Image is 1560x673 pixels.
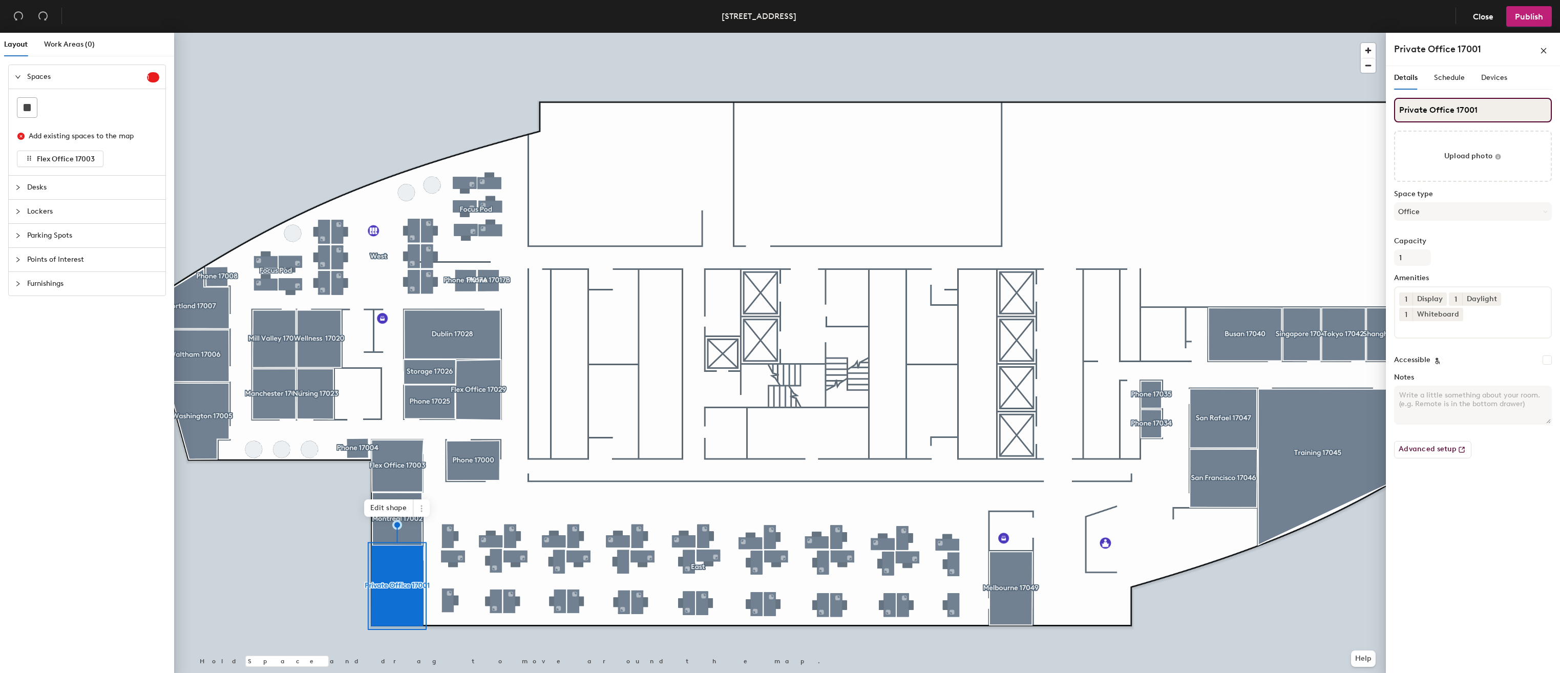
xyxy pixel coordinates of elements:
span: Edit shape [364,499,413,517]
button: Office [1394,202,1552,221]
span: 1 [1405,309,1407,320]
button: 1 [1449,292,1462,306]
span: Schedule [1434,73,1465,82]
span: Spaces [27,65,147,89]
span: undo [13,11,24,21]
button: Advanced setup [1394,441,1471,458]
span: Desks [27,176,159,199]
button: Flex Office 17003 [17,151,103,167]
span: collapsed [15,184,21,191]
span: collapsed [15,233,21,239]
span: 1 [1454,294,1457,305]
span: 1 [147,74,159,81]
label: Space type [1394,190,1552,198]
span: Devices [1481,73,1507,82]
button: 1 [1399,292,1413,306]
div: Daylight [1462,292,1501,306]
span: Work Areas (0) [44,40,95,49]
button: Close [1464,6,1502,27]
span: Layout [4,40,28,49]
button: Upload photo [1394,131,1552,182]
button: Publish [1506,6,1552,27]
span: collapsed [15,281,21,287]
label: Amenities [1394,274,1552,282]
button: Help [1351,650,1376,667]
span: Parking Spots [27,224,159,247]
span: collapsed [15,208,21,215]
div: Whiteboard [1413,308,1463,321]
span: Publish [1515,12,1543,22]
div: Display [1413,292,1447,306]
span: Lockers [27,200,159,223]
span: expanded [15,74,21,80]
span: close [1540,47,1547,54]
button: Redo (⌘ + ⇧ + Z) [33,6,53,27]
span: close-circle [17,133,25,140]
label: Capacity [1394,237,1552,245]
button: 1 [1399,308,1413,321]
span: Details [1394,73,1418,82]
span: Close [1473,12,1493,22]
span: collapsed [15,257,21,263]
label: Notes [1394,373,1552,382]
span: Furnishings [27,272,159,296]
div: Add existing spaces to the map [29,131,151,142]
sup: 1 [147,72,159,82]
button: Undo (⌘ + Z) [8,6,29,27]
div: [STREET_ADDRESS] [722,10,796,23]
h4: Private Office 17001 [1394,43,1481,56]
span: Points of Interest [27,248,159,271]
span: 1 [1405,294,1407,305]
label: Accessible [1394,356,1430,364]
span: Flex Office 17003 [37,155,95,163]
